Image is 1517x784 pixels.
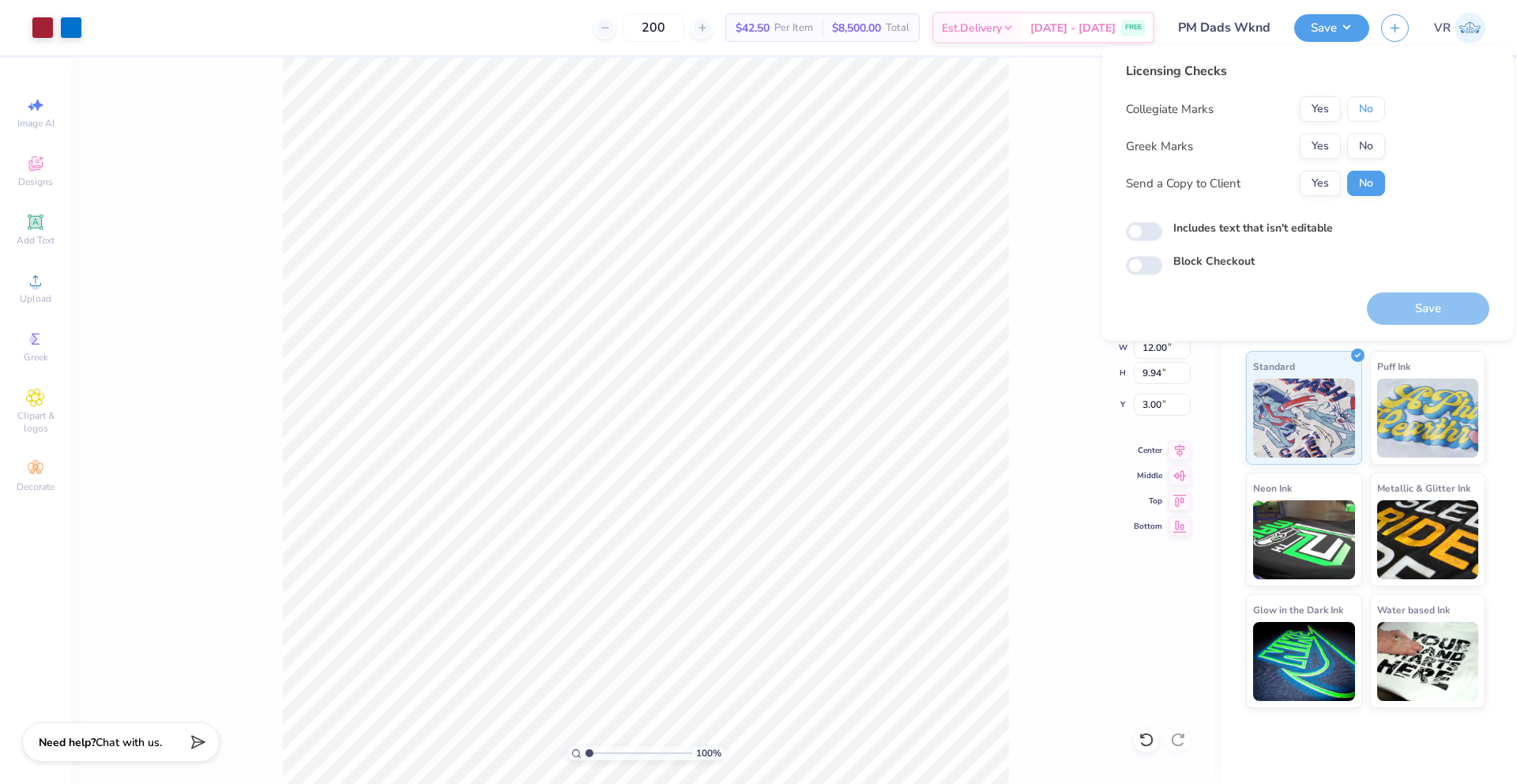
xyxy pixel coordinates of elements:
span: Water based Ink [1377,601,1450,618]
input: Untitled Design [1166,12,1282,43]
img: Vincent Roxas [1455,13,1485,43]
label: Includes text that isn't editable [1173,220,1333,236]
img: Glow in the Dark Ink [1253,622,1355,701]
img: Standard [1253,379,1355,458]
span: 100 % [696,746,721,760]
span: Middle [1134,470,1162,481]
button: Yes [1300,171,1341,196]
span: FREE [1125,22,1142,33]
button: No [1347,96,1385,122]
span: Standard [1253,358,1295,375]
span: $8,500.00 [832,20,881,36]
span: Total [886,20,909,36]
button: Yes [1300,134,1341,159]
span: Glow in the Dark Ink [1253,601,1343,618]
a: VR [1434,13,1485,43]
img: Metallic & Glitter Ink [1377,500,1479,579]
button: Yes [1300,96,1341,122]
span: Greek [24,351,48,364]
span: Image AI [17,117,55,130]
span: Add Text [17,234,55,247]
span: Chat with us. [96,735,162,750]
span: $42.50 [736,20,770,36]
span: Clipart & logos [8,409,63,435]
strong: Need help? [39,735,96,750]
label: Block Checkout [1173,253,1255,269]
div: Licensing Checks [1126,62,1385,81]
button: Save [1294,14,1369,42]
div: Collegiate Marks [1126,100,1214,119]
button: No [1347,171,1385,196]
div: Greek Marks [1126,138,1193,156]
span: VR [1434,19,1451,37]
span: Designs [18,175,53,188]
span: Per Item [774,20,813,36]
span: Center [1134,445,1162,456]
div: Send a Copy to Client [1126,175,1240,193]
img: Water based Ink [1377,622,1479,701]
span: [DATE] - [DATE] [1030,20,1116,36]
span: Puff Ink [1377,358,1410,375]
span: Top [1134,496,1162,507]
input: – – [623,13,684,42]
span: Est. Delivery [942,20,1002,36]
span: Metallic & Glitter Ink [1377,480,1470,496]
button: No [1347,134,1385,159]
img: Neon Ink [1253,500,1355,579]
span: Decorate [17,481,55,493]
span: Neon Ink [1253,480,1292,496]
span: Upload [20,292,51,305]
span: Bottom [1134,521,1162,532]
img: Puff Ink [1377,379,1479,458]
